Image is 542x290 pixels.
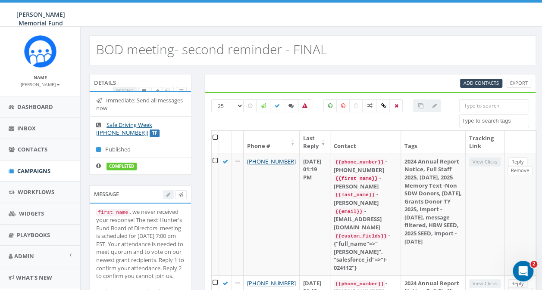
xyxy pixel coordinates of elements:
span: Send Test Message [179,191,183,197]
label: Sending [256,99,271,112]
div: - {"full_name"=>"[PERSON_NAME]", "salesforce_id"=>"I-024112"} [334,231,397,272]
small: Name [34,74,47,80]
span: Admin [14,252,34,260]
a: [PERSON_NAME] [21,80,60,88]
li: Published [90,141,191,158]
div: - [EMAIL_ADDRESS][DOMAIN_NAME] [334,207,397,231]
th: Tracking Link [466,131,504,154]
a: Export [507,79,531,88]
textarea: Search [462,117,529,125]
td: 2024 Annual Report Notice, Full Staff 2025, [DATE], 2025 Memory Text -Non SDW Donors, [DATE], Gra... [401,154,466,275]
small: [PERSON_NAME] [21,81,60,87]
a: Remove [508,166,533,175]
code: {{email}} [334,208,364,216]
label: Mixed [362,99,377,112]
span: View Campaign Delivery Statistics [179,88,183,94]
label: TF [150,130,160,137]
label: completed [107,163,137,170]
div: - [PERSON_NAME] [334,190,397,207]
span: Playbooks [17,231,50,239]
code: {{phone_number}} [334,280,385,288]
div: Message [89,185,191,203]
iframe: Intercom live chat [513,261,533,281]
label: Positive [323,99,337,112]
span: CSV files only [464,80,499,86]
th: Phone #: activate to sort column ascending [244,131,300,154]
label: Removed [389,99,403,112]
i: Immediate: Send all messages now [96,98,106,103]
label: Link Clicked [376,99,390,112]
div: - [PERSON_NAME] [334,174,397,190]
div: Details [89,74,191,91]
code: {{last_name}} [334,191,376,199]
label: Replied [284,99,298,112]
label: Pending [243,99,257,112]
th: Tags [401,131,466,154]
td: [DATE] 01:19 PM [300,154,330,275]
span: Inbox [17,124,36,132]
span: Add Contacts [464,80,499,86]
span: Dashboard [17,103,53,111]
code: first_name [96,209,130,216]
span: Campaigns [17,167,50,175]
li: Immediate: Send all messages now [90,92,191,117]
span: Archive Campaign [142,88,147,94]
a: Reply [508,157,527,167]
code: {{custom_fields}} [334,232,388,240]
a: [PHONE_NUMBER] [247,279,296,287]
label: Negative [336,99,350,112]
div: - [PHONE_NUMBER] [334,157,397,174]
a: Reply [508,279,527,288]
span: Workflows [18,188,54,196]
a: Safe Driving Week [[PHONE_NUMBER]] [96,121,152,137]
label: Neutral [349,99,363,112]
span: 2 [530,261,537,268]
a: Add Contacts [460,79,502,88]
th: Contact [330,131,401,154]
span: Widgets [19,210,44,217]
span: [PERSON_NAME] Memorial Fund [16,10,65,27]
a: [PHONE_NUMBER] [247,157,296,165]
label: Delivered [270,99,285,112]
h2: BOD meeting- second reminder - FINAL [96,42,327,56]
span: Clone Campaign [166,88,170,94]
label: Bounced [298,99,312,112]
span: What's New [16,274,52,281]
img: Rally_Corp_Icon.png [24,35,56,68]
code: {{first_name}} [334,175,379,182]
span: Edit Campaign Title [155,88,159,94]
code: {{phone_number}} [334,158,385,166]
span: Contacts [18,145,47,153]
input: Type to search [459,99,529,112]
th: Last Reply: activate to sort column ascending [300,131,330,154]
i: Published [96,147,105,152]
